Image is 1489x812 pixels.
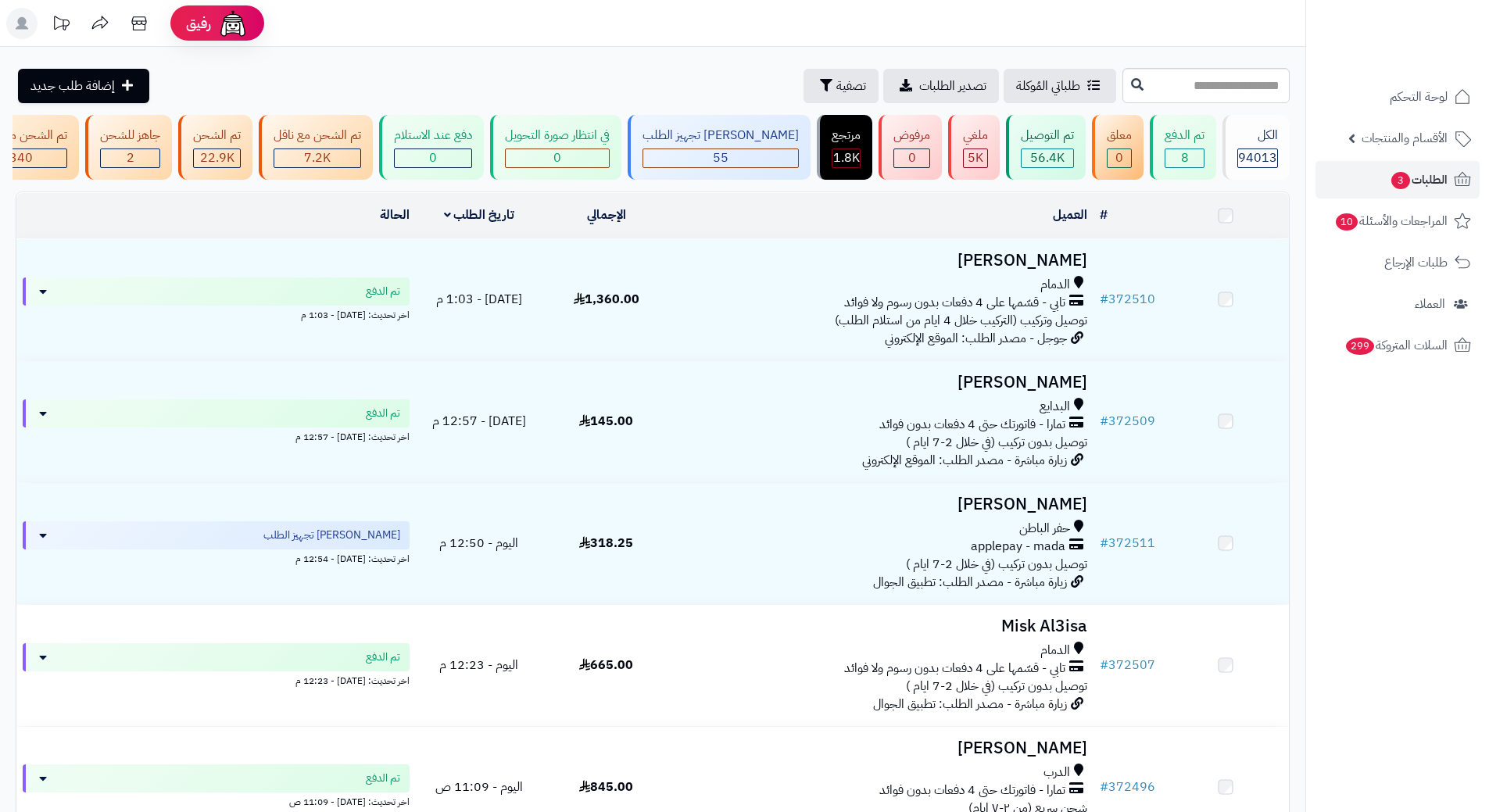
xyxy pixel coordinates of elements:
[1100,778,1108,796] span: #
[41,8,81,43] a: تحديثات المنصة
[1336,213,1358,231] span: 10
[676,495,1087,513] h3: [PERSON_NAME]
[1100,412,1108,431] span: #
[23,427,410,444] div: اخر تحديث: [DATE] - 12:57 م
[1053,206,1087,224] a: العميل
[835,311,1087,330] span: توصيل وتركيب (التركيب خلال 4 ايام من استلام الطلب)
[186,14,211,33] span: رفيق
[1415,293,1445,315] span: العملاء
[1346,338,1374,355] span: 299
[394,127,472,145] div: دفع عند الاستلام
[553,148,561,167] span: 0
[1315,78,1480,116] a: لوحة التحكم
[945,115,1003,180] a: ملغي 5K
[832,127,861,145] div: مرتجع
[1040,642,1070,660] span: الدمام
[579,778,633,796] span: 845.00
[435,778,523,796] span: اليوم - 11:09 ص
[1390,86,1448,108] span: لوحة التحكم
[82,115,175,180] a: جاهز للشحن 2
[1334,210,1448,232] span: المراجعات والأسئلة
[1315,327,1480,364] a: السلات المتروكة299
[963,127,988,145] div: ملغي
[439,534,518,553] span: اليوم - 12:50 م
[274,149,360,167] div: 7223
[1100,290,1108,309] span: #
[713,148,728,167] span: 55
[579,534,633,553] span: 318.25
[814,115,875,180] a: مرتجع 1.8K
[263,528,400,543] span: [PERSON_NAME] تجهيز الطلب
[1100,206,1108,224] a: #
[127,148,134,167] span: 2
[23,671,410,688] div: اخر تحديث: [DATE] - 12:23 م
[487,115,625,180] a: في انتظار صورة التحويل 0
[9,148,33,167] span: 340
[23,792,410,809] div: اخر تحديث: [DATE] - 11:09 ص
[1019,520,1070,538] span: حفر الباطن
[862,451,1067,470] span: زيارة مباشرة - مصدر الطلب: الموقع الإلكتروني
[505,127,610,145] div: في انتظار صورة التحويل
[366,406,400,421] span: تم الدفع
[1100,656,1108,674] span: #
[1383,44,1474,77] img: logo-2.png
[873,695,1067,714] span: زيارة مباشرة - مصدر الطلب: تطبيق الجوال
[274,127,361,145] div: تم الشحن مع ناقل
[380,206,410,224] a: الحالة
[804,69,879,103] button: تصفية
[18,69,149,103] a: إضافة طلب جديد
[506,149,609,167] div: 0
[908,148,916,167] span: 0
[1100,290,1155,309] a: #372510
[1089,115,1147,180] a: معلق 0
[894,149,929,167] div: 0
[587,206,626,224] a: الإجمالي
[444,206,515,224] a: تاريخ الطلب
[1016,77,1080,95] span: طلباتي المُوكلة
[1043,764,1070,782] span: الدرب
[101,149,159,167] div: 2
[30,77,115,95] span: إضافة طلب جديد
[676,252,1087,270] h3: [PERSON_NAME]
[885,329,1067,348] span: جوجل - مصدر الطلب: الموقع الإلكتروني
[968,148,983,167] span: 5K
[23,306,410,322] div: اخر تحديث: [DATE] - 1:03 م
[1021,127,1074,145] div: تم التوصيل
[100,127,160,145] div: جاهز للشحن
[879,416,1065,434] span: تمارا - فاتورتك حتى 4 دفعات بدون فوائد
[1030,148,1065,167] span: 56.4K
[193,127,241,145] div: تم الشحن
[1315,161,1480,199] a: الطلبات3
[836,77,866,95] span: تصفية
[676,739,1087,757] h3: [PERSON_NAME]
[1100,534,1108,553] span: #
[1100,778,1155,796] a: #372496
[1147,115,1219,180] a: تم الدفع 8
[429,148,437,167] span: 0
[304,148,331,167] span: 7.2K
[906,555,1087,574] span: توصيل بدون تركيب (في خلال 2-7 ايام )
[883,69,999,103] a: تصدير الطلبات
[1390,169,1448,191] span: الطلبات
[175,115,256,180] a: تم الشحن 22.9K
[844,294,1065,312] span: تابي - قسّمها على 4 دفعات بدون رسوم ولا فوائد
[906,433,1087,452] span: توصيل بدون تركيب (في خلال 2-7 ايام )
[1100,412,1155,431] a: #372509
[432,412,526,431] span: [DATE] - 12:57 م
[1165,149,1204,167] div: 8
[1362,127,1448,149] span: الأقسام والمنتجات
[906,677,1087,696] span: توصيل بدون تركيب (في خلال 2-7 ايام )
[1344,334,1448,356] span: السلات المتروكة
[366,284,400,299] span: تم الدفع
[256,115,376,180] a: تم الشحن مع ناقل 7.2K
[395,149,471,167] div: 0
[964,149,987,167] div: 4954
[217,8,249,39] img: ai-face.png
[366,649,400,665] span: تم الدفع
[833,148,860,167] span: 1.8K
[1237,127,1278,145] div: الكل
[1040,398,1070,416] span: البدايع
[23,549,410,566] div: اخر تحديث: [DATE] - 12:54 م
[1315,285,1480,323] a: العملاء
[1040,276,1070,294] span: الدمام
